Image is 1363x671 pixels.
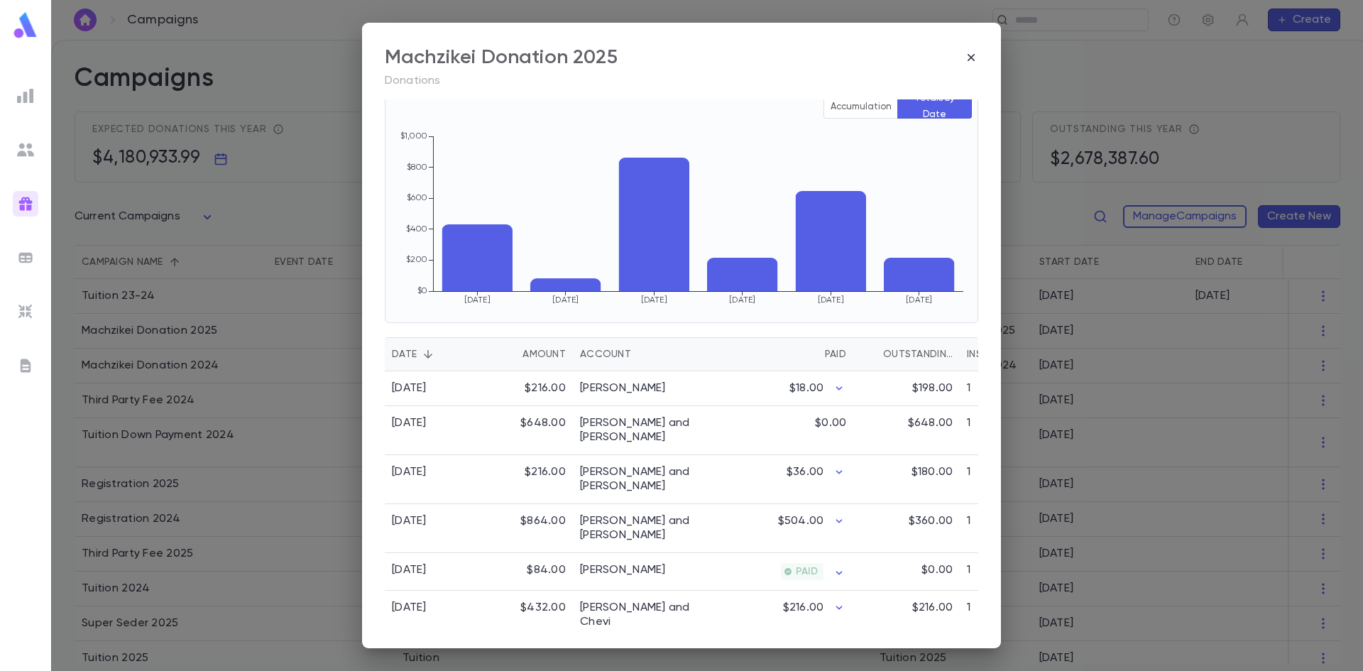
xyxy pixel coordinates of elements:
[823,96,898,119] button: Accumulation
[385,45,618,70] div: Machzikei Donation 2025
[729,295,755,305] tspan: [DATE]
[481,455,573,504] div: $216.00
[960,504,1045,553] div: 1
[897,96,972,119] button: Totals By Date
[790,566,823,577] span: PAID
[406,255,427,264] tspan: $200
[960,591,1045,640] div: 1
[17,87,34,104] img: reports_grey.c525e4749d1bce6a11f5fe2a8de1b229.svg
[11,11,40,39] img: logo
[960,553,1045,591] div: 1
[580,465,708,493] a: [PERSON_NAME] and [PERSON_NAME]
[580,381,666,395] a: [PERSON_NAME]
[17,195,34,212] img: campaigns_gradient.17ab1fa96dd0f67c2e976ce0b3818124.svg
[641,295,667,305] tspan: [DATE]
[552,295,579,305] tspan: [DATE]
[580,337,631,371] div: Account
[860,343,883,366] button: Sort
[392,563,427,577] div: [DATE]
[481,504,573,553] div: $864.00
[883,337,953,371] div: Outstanding
[417,343,439,366] button: Sort
[392,601,427,615] div: [DATE]
[573,337,715,371] div: Account
[818,295,844,305] tspan: [DATE]
[392,381,427,395] div: [DATE]
[853,337,960,371] div: Outstanding
[715,337,853,371] div: Paid
[392,514,427,528] div: [DATE]
[912,381,953,395] p: $198.00
[481,371,573,406] div: $216.00
[17,141,34,158] img: students_grey.60c7aba0da46da39d6d829b817ac14fc.svg
[960,371,1045,406] div: 1
[960,337,1045,371] div: Installments
[392,337,417,371] div: Date
[580,563,666,577] a: [PERSON_NAME]
[385,74,978,88] p: Donations
[392,465,427,479] div: [DATE]
[815,416,846,430] p: $0.00
[909,514,953,528] p: $360.00
[908,416,953,430] p: $648.00
[787,465,823,479] p: $36.00
[825,337,846,371] div: Paid
[783,601,823,615] p: $216.00
[464,295,491,305] tspan: [DATE]
[17,303,34,320] img: imports_grey.530a8a0e642e233f2baf0ef88e8c9fcb.svg
[407,163,427,172] tspan: $800
[385,337,481,371] div: Date
[17,357,34,374] img: letters_grey.7941b92b52307dd3b8a917253454ce1c.svg
[912,601,953,615] p: $216.00
[802,343,825,366] button: Sort
[960,455,1045,504] div: 1
[921,563,953,577] p: $0.00
[481,591,573,640] div: $432.00
[960,406,1045,455] div: 1
[580,514,708,542] a: [PERSON_NAME] and [PERSON_NAME]
[17,249,34,266] img: batches_grey.339ca447c9d9533ef1741baa751efc33.svg
[481,406,573,455] div: $648.00
[417,286,427,295] tspan: $0
[967,337,1015,371] div: Installments
[912,465,953,479] p: $180.00
[500,343,522,366] button: Sort
[789,381,823,395] p: $18.00
[522,337,566,371] div: Amount
[400,131,427,141] tspan: $1,000
[481,337,573,371] div: Amount
[580,416,708,444] a: [PERSON_NAME] and [PERSON_NAME]
[631,343,654,366] button: Sort
[778,514,823,528] p: $504.00
[906,295,932,305] tspan: [DATE]
[407,193,427,202] tspan: $600
[481,553,573,591] div: $84.00
[580,601,708,629] a: [PERSON_NAME] and Chevi
[406,224,427,234] tspan: $400
[392,416,427,430] div: [DATE]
